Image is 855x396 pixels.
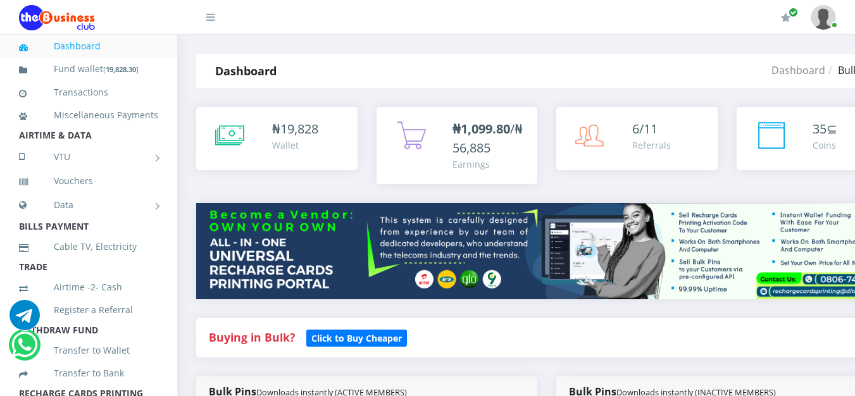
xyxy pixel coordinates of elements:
[813,120,837,139] div: ⊆
[106,65,136,74] b: 19,828.30
[306,330,407,345] a: Click to Buy Cheaper
[781,13,790,23] i: Renew/Upgrade Subscription
[813,120,827,137] span: 35
[19,336,158,365] a: Transfer to Wallet
[19,189,158,221] a: Data
[556,107,718,170] a: 6/11 Referrals
[272,120,318,139] div: ₦
[19,78,158,107] a: Transactions
[272,139,318,152] div: Wallet
[11,339,37,360] a: Chat for support
[19,5,95,30] img: Logo
[19,273,158,302] a: Airtime -2- Cash
[9,309,40,330] a: Chat for support
[19,359,158,388] a: Transfer to Bank
[789,8,798,17] span: Renew/Upgrade Subscription
[632,139,671,152] div: Referrals
[311,332,402,344] b: Click to Buy Cheaper
[813,139,837,152] div: Coins
[377,107,538,184] a: ₦1,099.80/₦56,885 Earnings
[452,158,525,171] div: Earnings
[19,295,158,325] a: Register a Referral
[103,65,139,74] small: [ ]
[280,120,318,137] span: 19,828
[452,120,523,156] span: /₦56,885
[19,32,158,61] a: Dashboard
[19,141,158,173] a: VTU
[19,232,158,261] a: Cable TV, Electricity
[19,166,158,195] a: Vouchers
[632,120,658,137] span: 6/11
[209,330,295,345] strong: Buying in Bulk?
[771,63,825,77] a: Dashboard
[19,54,158,84] a: Fund wallet[19,828.30]
[215,63,277,78] strong: Dashboard
[196,107,358,170] a: ₦19,828 Wallet
[811,5,836,30] img: User
[452,120,510,137] b: ₦1,099.80
[19,101,158,130] a: Miscellaneous Payments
